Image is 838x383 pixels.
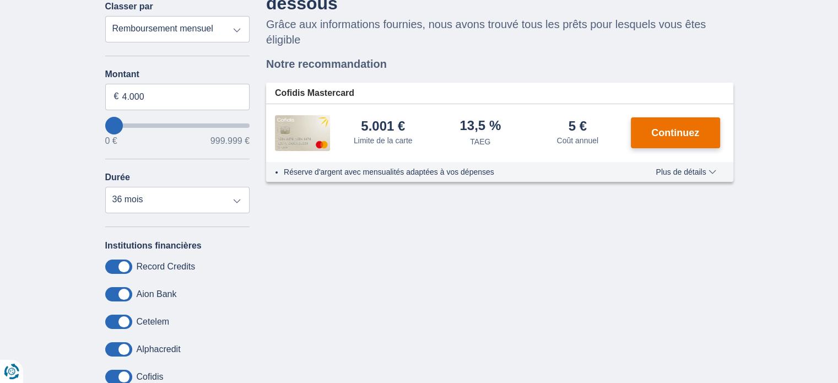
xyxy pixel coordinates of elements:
[275,87,354,100] span: Cofidis Mastercard
[137,262,196,272] label: Record Credits
[361,120,405,133] div: 5.001 €
[647,168,724,176] button: Plus de détails
[105,69,250,79] label: Montant
[105,137,117,145] span: 0 €
[275,115,330,150] img: pret personnel Cofidis CC
[105,123,250,128] input: wantToBorrow
[114,90,119,103] span: €
[210,137,250,145] span: 999.999 €
[137,289,177,299] label: Aion Bank
[284,166,624,177] li: Réserve d'argent avec mensualités adaptées à vos dépenses
[137,317,170,327] label: Cetelem
[266,17,733,47] p: Grâce aux informations fournies, nous avons trouvé tous les prêts pour lesquels vous êtes éligible
[470,136,490,147] div: TAEG
[569,120,587,133] div: 5 €
[556,135,598,146] div: Coût annuel
[137,344,181,354] label: Alphacredit
[459,119,501,134] div: 13,5 %
[137,372,164,382] label: Cofidis
[105,2,153,12] label: Classer par
[105,172,130,182] label: Durée
[631,117,720,148] button: Continuez
[354,135,413,146] div: Limite de la carte
[656,168,716,176] span: Plus de détails
[105,241,202,251] label: Institutions financières
[651,128,699,138] span: Continuez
